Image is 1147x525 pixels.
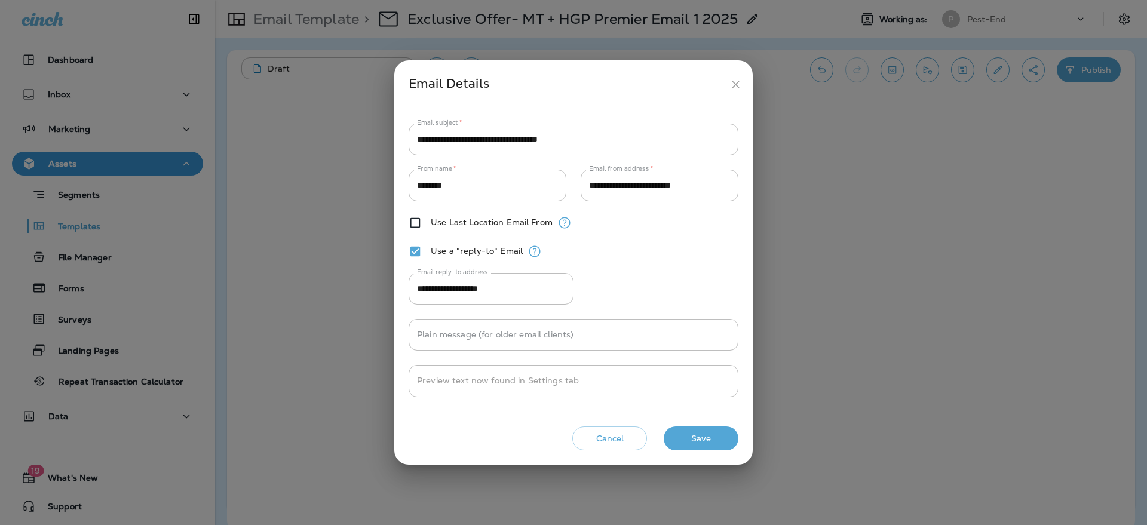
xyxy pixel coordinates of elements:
[417,118,462,127] label: Email subject
[725,73,747,96] button: close
[409,73,725,96] div: Email Details
[664,426,738,451] button: Save
[431,246,523,256] label: Use a "reply-to" Email
[417,268,488,277] label: Email reply-to address
[417,164,456,173] label: From name
[431,217,553,227] label: Use Last Location Email From
[572,426,647,451] button: Cancel
[589,164,653,173] label: Email from address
